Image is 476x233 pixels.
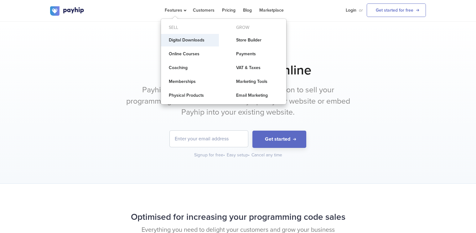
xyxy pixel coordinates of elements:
div: Signup for free [194,152,225,158]
a: Store Builder [228,34,286,46]
a: Get started for free [367,3,426,17]
div: Sell [161,23,219,33]
h1: Sell Programming Online [50,62,426,78]
div: Cancel any time [251,152,282,158]
span: • [223,152,225,158]
span: • [248,152,250,158]
a: Physical Products [161,89,219,102]
a: Memberships [161,75,219,88]
div: Grow [228,23,286,33]
a: Digital Downloads [161,34,219,46]
p: Payhip is your all-in-one ecommerce solution to sell your programming code. You can use Payhip as... [121,84,355,118]
input: Enter your email address [170,131,248,147]
a: Coaching [161,62,219,74]
span: Features [165,8,185,13]
a: Payments [228,48,286,60]
a: Email Marketing [228,89,286,102]
h2: Optimised for increasing your programming code sales [50,209,426,225]
button: Get started [252,131,306,148]
img: logo.svg [50,6,85,16]
a: Marketing Tools [228,75,286,88]
a: Online Courses [161,48,219,60]
a: VAT & Taxes [228,62,286,74]
div: Easy setup [227,152,250,158]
